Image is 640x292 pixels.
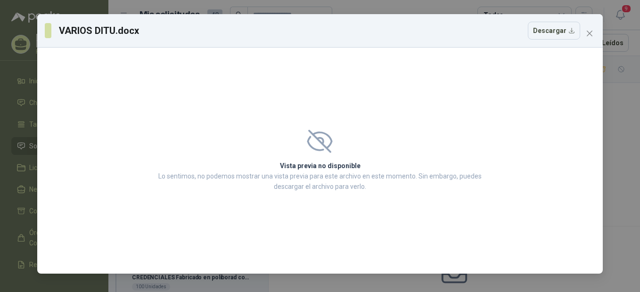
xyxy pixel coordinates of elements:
[156,171,484,192] p: Lo sentimos, no podemos mostrar una vista previa para este archivo en este momento. Sin embargo, ...
[586,30,593,37] span: close
[156,161,484,171] h2: Vista previa no disponible
[59,24,140,38] h3: VARIOS DITU.docx
[582,26,597,41] button: Close
[528,22,580,40] button: Descargar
